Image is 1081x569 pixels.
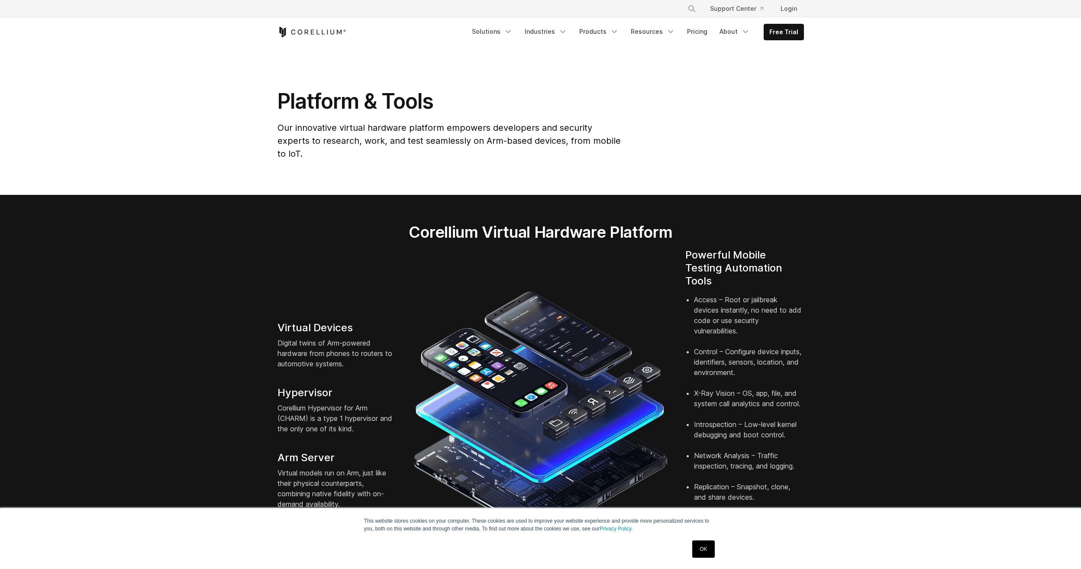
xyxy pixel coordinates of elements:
p: This website stores cookies on your computer. These cookies are used to improve your website expe... [364,517,717,533]
h4: Hypervisor [278,386,396,399]
h2: Corellium Virtual Hardware Platform [368,223,713,242]
li: Network Analysis – Traffic inspection, tracing, and logging. [694,450,804,482]
a: Support Center [703,1,770,16]
a: Login [774,1,804,16]
li: Access – Root or jailbreak devices instantly, no need to add code or use security vulnerabilities. [694,294,804,346]
h4: Powerful Mobile Testing Automation Tools [685,249,804,288]
li: Introspection – Low-level kernel debugging and boot control. [694,419,804,450]
p: Virtual models run on Arm, just like their physical counterparts, combining native fidelity with ... [278,468,396,509]
div: Navigation Menu [677,1,804,16]
a: Corellium Home [278,27,346,37]
a: Resources [626,24,680,39]
h4: Virtual Devices [278,321,396,334]
p: Corellium Hypervisor for Arm (CHARM) is a type 1 hypervisor and the only one of its kind. [278,403,396,434]
a: Pricing [682,24,713,39]
a: Industries [520,24,572,39]
button: Search [684,1,700,16]
a: Privacy Policy. [600,526,633,532]
li: X-Ray Vision – OS, app, file, and system call analytics and control. [694,388,804,419]
a: Solutions [467,24,518,39]
li: Replication – Snapshot, clone, and share devices. [694,482,804,513]
a: OK [692,540,714,558]
h1: Platform & Tools [278,88,623,114]
a: Free Trial [764,24,803,40]
li: Control – Configure device inputs, identifiers, sensors, location, and environment. [694,346,804,388]
span: Our innovative virtual hardware platform empowers developers and security experts to research, wo... [278,123,621,159]
a: About [714,24,755,39]
h4: Arm Server [278,451,396,464]
img: iPhone and Android virtual machine and testing tools [413,287,668,542]
p: Digital twins of Arm-powered hardware from phones to routers to automotive systems. [278,338,396,369]
a: Products [574,24,624,39]
div: Navigation Menu [467,24,804,40]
